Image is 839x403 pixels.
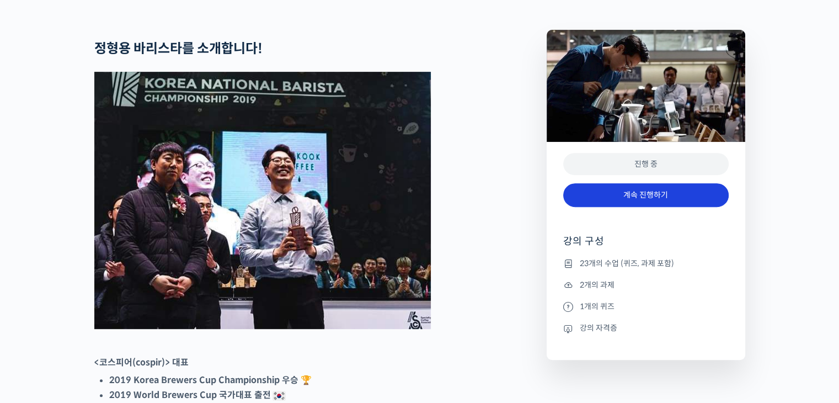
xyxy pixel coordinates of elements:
strong: 2019 Korea Brewers Cup Championship 우승 🏆 [109,374,312,386]
li: 2개의 과제 [563,278,729,291]
li: 1개의 퀴즈 [563,300,729,313]
div: 진행 중 [563,153,729,176]
span: 홈 [35,328,41,337]
li: 23개의 수업 (퀴즈, 과제 포함) [563,257,729,270]
a: 계속 진행하기 [563,183,729,207]
a: 대화 [73,311,142,339]
strong: <코스피어(cospir)> 대표 [94,357,189,368]
span: 설정 [170,328,184,337]
img: 🇰🇷 [272,389,286,402]
a: 홈 [3,311,73,339]
span: 대화 [101,328,114,337]
h4: 강의 구성 [563,235,729,257]
a: 설정 [142,311,212,339]
strong: 정형용 바리스타를 소개합니다! [94,40,263,57]
strong: 2019 World Brewers Cup 국가대표 출전 [109,389,287,401]
li: 강의 자격증 [563,322,729,335]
